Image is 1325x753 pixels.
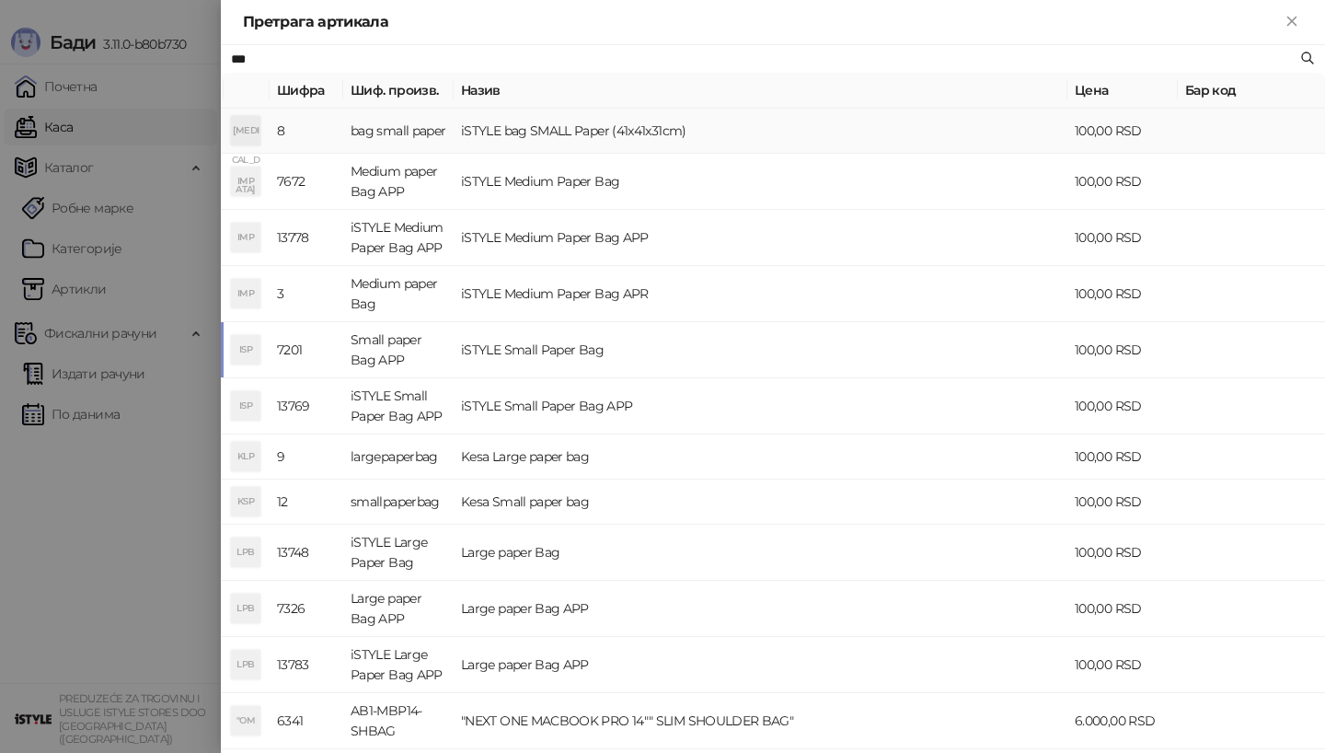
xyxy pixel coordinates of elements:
div: IMP [231,279,260,308]
div: KLP [231,442,260,471]
td: Medium paper Bag [343,266,454,322]
td: 13769 [270,378,343,434]
td: 100,00 RSD [1067,154,1178,210]
td: 6.000,00 RSD [1067,693,1178,749]
td: 100,00 RSD [1067,480,1178,525]
th: Назив [454,73,1067,109]
td: 7672 [270,154,343,210]
td: 100,00 RSD [1067,434,1178,480]
th: Цена [1067,73,1178,109]
th: Шиф. произв. [343,73,454,109]
th: Бар код [1178,73,1325,109]
td: iSTYLE Large Paper Bag APP [343,637,454,693]
td: 100,00 RSD [1067,581,1178,637]
div: IMP [231,223,260,252]
td: iSTYLE Medium Paper Bag APR [454,266,1067,322]
td: 100,00 RSD [1067,637,1178,693]
td: 100,00 RSD [1067,210,1178,266]
div: ISP [231,391,260,421]
td: 7326 [270,581,343,637]
td: iSTYLE Small Paper Bag APP [343,378,454,434]
td: 13783 [270,637,343,693]
td: Small paper Bag APP [343,322,454,378]
th: Шифра [270,73,343,109]
td: 100,00 RSD [1067,525,1178,581]
td: "NEXT ONE MACBOOK PRO 14"" SLIM SHOULDER BAG" [454,693,1067,749]
td: iSTYLE Medium Paper Bag APP [343,210,454,266]
td: iSTYLE Medium Paper Bag [454,154,1067,210]
td: Large paper Bag [454,525,1067,581]
td: 12 [270,480,343,525]
div: [MEDICAL_DATA] [231,116,260,145]
td: iSTYLE Small Paper Bag APP [454,378,1067,434]
div: KSP [231,487,260,516]
td: bag small paper [343,109,454,154]
td: 8 [270,109,343,154]
td: 100,00 RSD [1067,109,1178,154]
td: 100,00 RSD [1067,266,1178,322]
button: Close [1281,11,1303,33]
td: 6341 [270,693,343,749]
td: AB1-MBP14-SHBAG [343,693,454,749]
td: 3 [270,266,343,322]
td: Large paper Bag APP [454,637,1067,693]
div: IMP [231,167,260,196]
div: Претрага артикала [243,11,1281,33]
td: Medium paper Bag APP [343,154,454,210]
td: Large paper Bag APP [454,581,1067,637]
td: 9 [270,434,343,480]
td: iSTYLE Medium Paper Bag APP [454,210,1067,266]
td: largepaperbag [343,434,454,480]
td: 13748 [270,525,343,581]
div: LPB [231,650,260,679]
div: LPB [231,538,260,567]
div: "OM [231,706,260,736]
td: Large paper Bag APP [343,581,454,637]
td: Kesa Large paper bag [454,434,1067,480]
td: 13778 [270,210,343,266]
td: 100,00 RSD [1067,322,1178,378]
td: 100,00 RSD [1067,378,1178,434]
td: smallpaperbag [343,480,454,525]
td: 7201 [270,322,343,378]
td: iSTYLE Large Paper Bag [343,525,454,581]
td: iSTYLE bag SMALL Paper (41x41x31cm) [454,109,1067,154]
div: LPB [231,594,260,623]
td: Kesa Small paper bag [454,480,1067,525]
td: iSTYLE Small Paper Bag [454,322,1067,378]
div: ISP [231,335,260,365]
